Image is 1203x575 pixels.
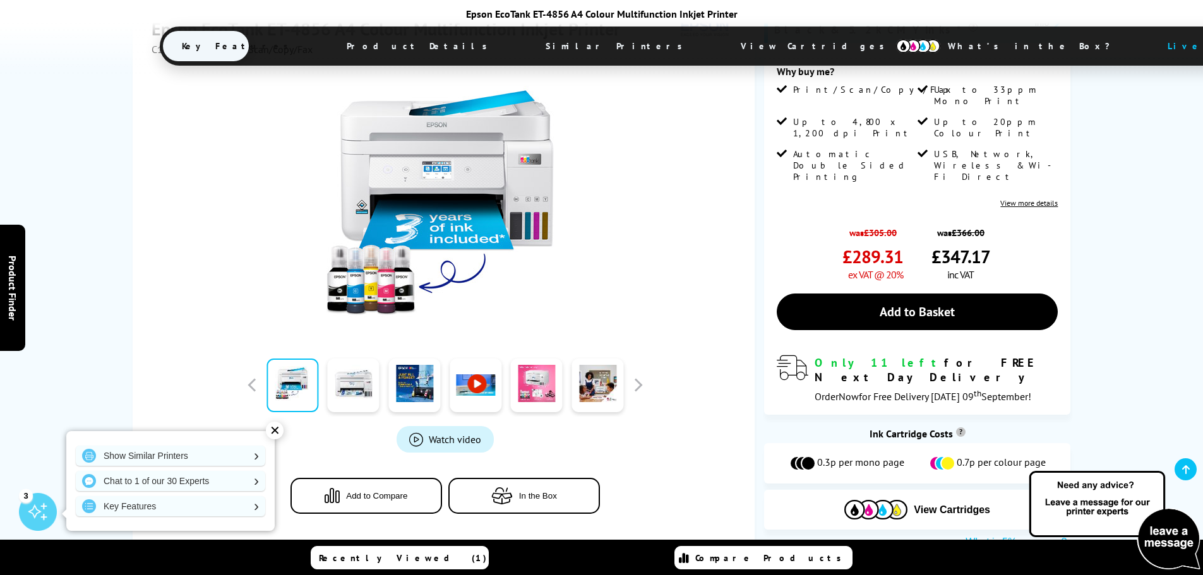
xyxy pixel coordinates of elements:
[793,116,914,139] span: Up to 4,800 x 1,200 dpi Print
[695,552,848,564] span: Compare Products
[962,536,1070,548] button: What is 5% coverage?
[346,491,407,501] span: Add to Compare
[931,220,990,239] span: was
[842,220,903,239] span: was
[914,504,990,516] span: View Cartridges
[429,433,481,446] span: Watch video
[896,39,940,53] img: cmyk-icon.svg
[815,355,944,370] span: Only 11 left
[934,84,1055,107] span: Up to 33ppm Mono Print
[934,116,1055,139] span: Up to 20ppm Colour Print
[934,148,1055,182] span: USB, Network, Wireless & Wi-Fi Direct
[76,496,265,516] a: Key Features
[311,546,489,569] a: Recently Viewed (1)
[19,489,33,502] div: 3
[76,446,265,466] a: Show Similar Printers
[527,31,708,61] span: Similar Printers
[160,8,1044,20] div: Epson EcoTank ET-4856 A4 Colour Multifunction Inkjet Printer
[774,499,1061,520] button: View Cartridges
[957,456,1046,471] span: 0.7p per colour page
[952,227,985,239] strike: £366.00
[76,471,265,491] a: Chat to 1 of our 30 Experts
[319,552,487,564] span: Recently Viewed (1)
[397,426,494,453] a: Product_All_Videos
[328,31,513,61] span: Product Details
[674,546,853,569] a: Compare Products
[848,268,903,281] span: ex VAT @ 20%
[793,84,955,95] span: Print/Scan/Copy/Fax
[266,422,284,439] div: ✕
[864,227,897,239] strike: £305.00
[448,478,600,514] button: In the Box
[956,427,966,437] sup: Cost per page
[815,355,1058,384] div: for FREE Next Day Delivery
[1026,469,1203,572] img: Open Live Chat window
[6,255,19,320] span: Product Finder
[842,245,903,268] span: £289.31
[290,478,442,514] button: Add to Compare
[764,427,1070,440] div: Ink Cartridge Costs
[929,31,1141,61] span: What’s in the Box?
[777,293,1058,330] a: Add to Basket
[321,81,569,328] img: Epson EcoTank ET-4856
[163,31,314,61] span: Key Features
[793,148,914,182] span: Automatic Double Sided Printing
[1000,198,1058,208] a: View more details
[839,390,859,403] span: Now
[931,245,990,268] span: £347.17
[974,388,981,399] sup: th
[817,456,904,471] span: 0.3p per mono page
[947,268,974,281] span: inc VAT
[815,390,1031,403] span: Order for Free Delivery [DATE] 09 September!
[777,355,1058,402] div: modal_delivery
[722,30,915,62] span: View Cartridges
[519,491,557,501] span: In the Box
[844,500,907,519] img: Cartridges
